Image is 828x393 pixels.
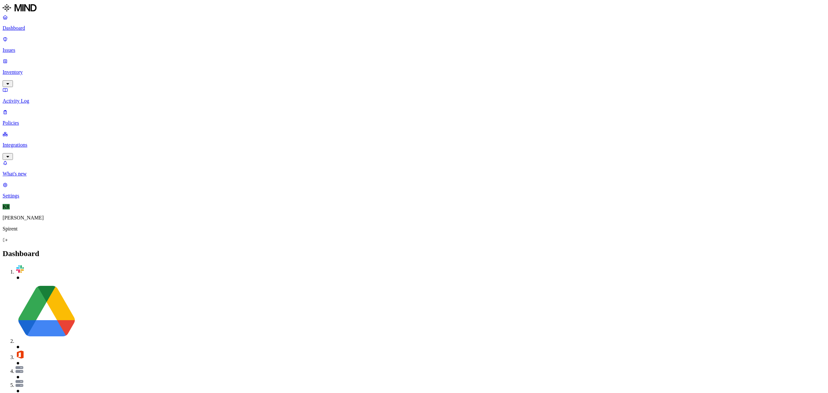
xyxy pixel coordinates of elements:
img: azure-files.svg [16,380,23,387]
h2: Dashboard [3,249,825,258]
p: Inventory [3,69,825,75]
p: Activity Log [3,98,825,104]
img: azure-files.svg [16,366,23,373]
a: Settings [3,182,825,199]
p: Issues [3,47,825,53]
a: Integrations [3,131,825,159]
img: google-drive.svg [16,281,78,343]
a: MIND [3,3,825,14]
img: slack.svg [16,264,25,274]
a: Dashboard [3,14,825,31]
a: Inventory [3,58,825,86]
p: Policies [3,120,825,126]
a: Activity Log [3,87,825,104]
p: What's new [3,171,825,177]
img: office-365.svg [16,350,25,359]
img: MIND [3,3,37,13]
span: KR [3,204,10,209]
a: Policies [3,109,825,126]
p: Settings [3,193,825,199]
a: Issues [3,36,825,53]
p: Integrations [3,142,825,148]
a: What's new [3,160,825,177]
p: Dashboard [3,25,825,31]
p: Spirent [3,226,825,232]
